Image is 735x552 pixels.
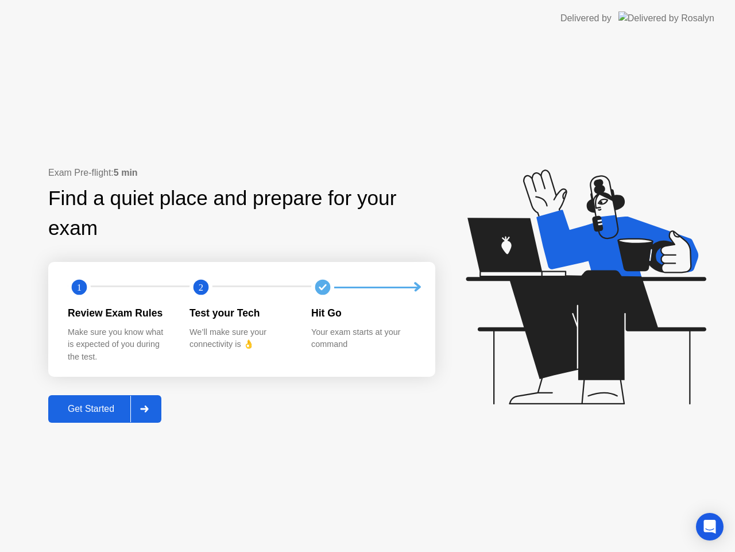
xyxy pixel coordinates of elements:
[560,11,612,25] div: Delivered by
[52,404,130,414] div: Get Started
[68,326,171,364] div: Make sure you know what is expected of you during the test.
[311,326,415,351] div: Your exam starts at your command
[48,395,161,423] button: Get Started
[114,168,138,177] b: 5 min
[618,11,714,25] img: Delivered by Rosalyn
[68,306,171,321] div: Review Exam Rules
[189,326,293,351] div: We’ll make sure your connectivity is 👌
[48,183,435,244] div: Find a quiet place and prepare for your exam
[77,282,82,293] text: 1
[696,513,724,541] div: Open Intercom Messenger
[189,306,293,321] div: Test your Tech
[48,166,435,180] div: Exam Pre-flight:
[199,282,203,293] text: 2
[311,306,415,321] div: Hit Go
